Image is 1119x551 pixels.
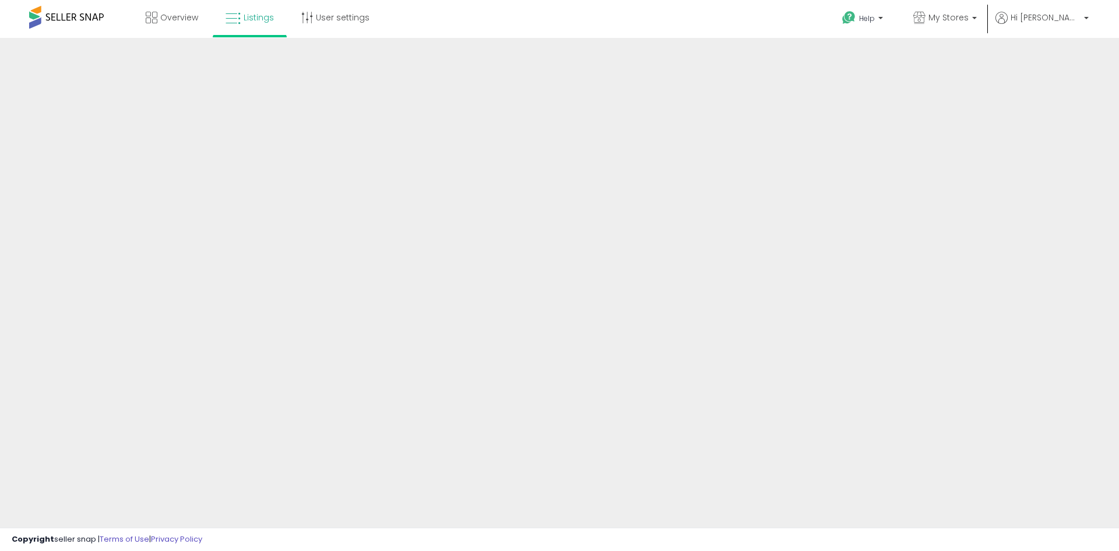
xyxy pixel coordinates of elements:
[160,12,198,23] span: Overview
[859,13,875,23] span: Help
[995,12,1089,38] a: Hi [PERSON_NAME]
[833,2,895,38] a: Help
[1011,12,1081,23] span: Hi [PERSON_NAME]
[928,12,969,23] span: My Stores
[842,10,856,25] i: Get Help
[244,12,274,23] span: Listings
